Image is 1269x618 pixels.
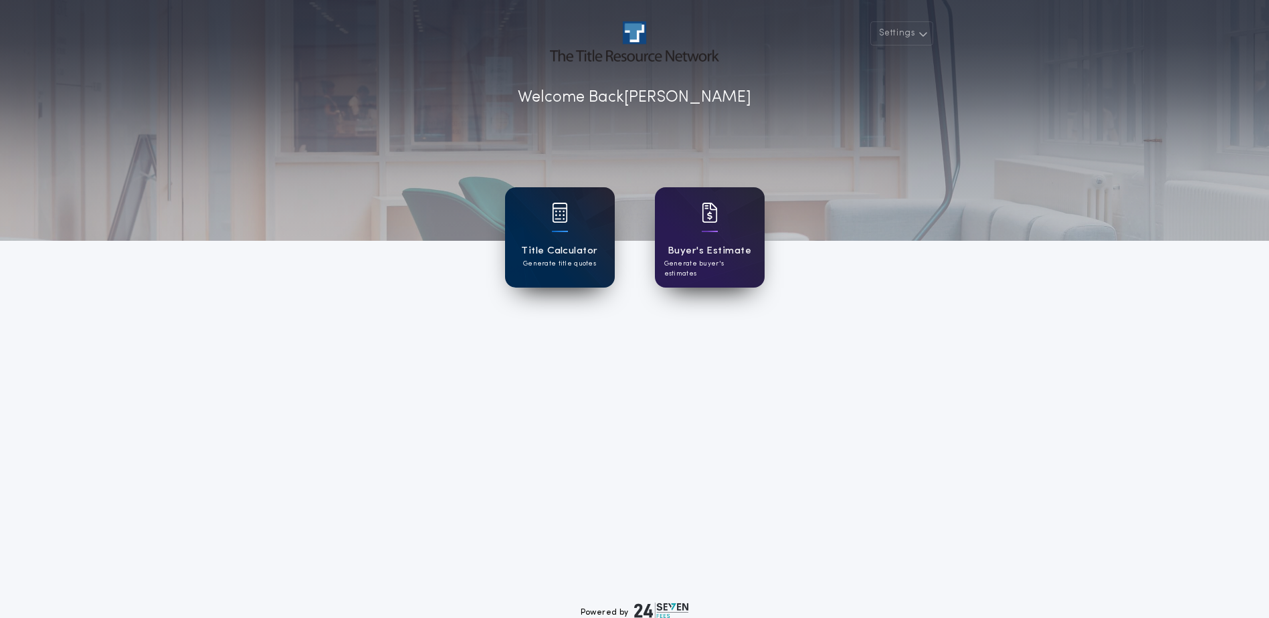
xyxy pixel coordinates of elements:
[702,203,718,223] img: card icon
[664,259,755,279] p: Generate buyer's estimates
[550,21,718,62] img: account-logo
[668,243,751,259] h1: Buyer's Estimate
[523,259,596,269] p: Generate title quotes
[505,187,615,288] a: card iconTitle CalculatorGenerate title quotes
[552,203,568,223] img: card icon
[655,187,765,288] a: card iconBuyer's EstimateGenerate buyer's estimates
[518,86,751,110] p: Welcome Back [PERSON_NAME]
[521,243,597,259] h1: Title Calculator
[870,21,933,45] button: Settings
